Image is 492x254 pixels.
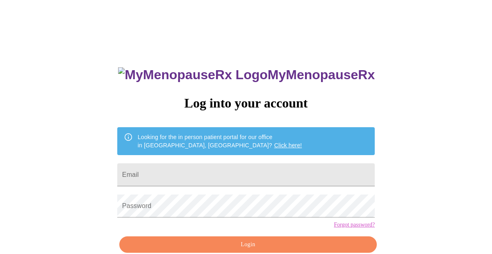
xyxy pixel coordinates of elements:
img: MyMenopauseRx Logo [118,67,267,82]
a: Forgot password? [334,222,375,228]
button: Login [119,236,377,253]
h3: Log into your account [117,96,375,111]
span: Login [129,240,367,250]
a: Click here! [274,142,302,149]
h3: MyMenopauseRx [118,67,375,82]
div: Looking for the in person patient portal for our office in [GEOGRAPHIC_DATA], [GEOGRAPHIC_DATA]? [138,130,302,153]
